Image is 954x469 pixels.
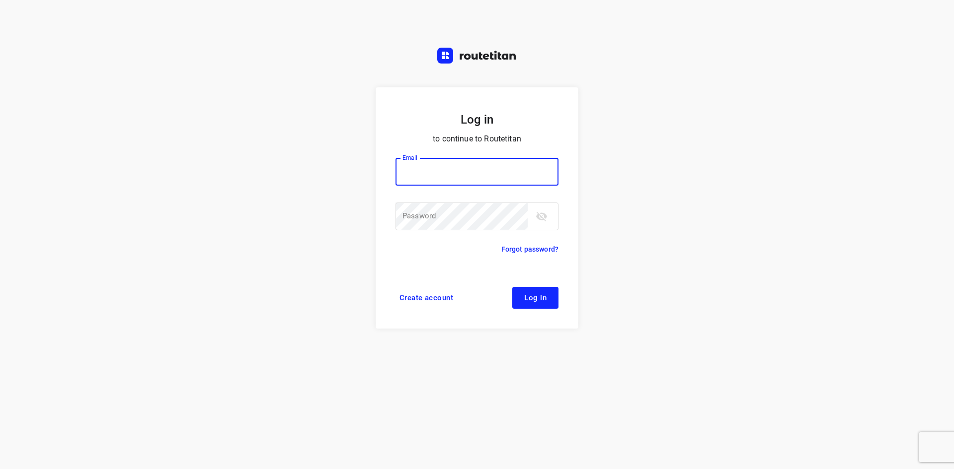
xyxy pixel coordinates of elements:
[501,243,558,255] a: Forgot password?
[437,48,517,64] img: Routetitan
[512,287,558,309] button: Log in
[396,111,558,128] h5: Log in
[437,48,517,66] a: Routetitan
[396,132,558,146] p: to continue to Routetitan
[396,287,457,309] a: Create account
[399,294,453,302] span: Create account
[524,294,547,302] span: Log in
[532,206,552,226] button: toggle password visibility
